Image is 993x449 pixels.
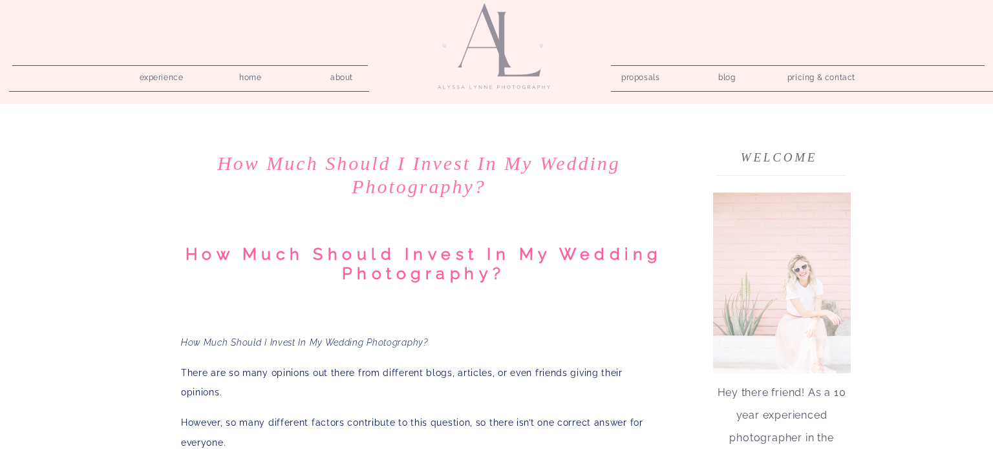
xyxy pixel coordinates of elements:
a: about [323,69,360,81]
a: home [232,69,269,81]
span: However, so many different factors contribute to this question, so there isn’t one correct answer... [181,417,643,448]
p: Hey there friend! As a 10 year experienced photographer in the [GEOGRAPHIC_DATA] area, I'm here t... [713,381,850,446]
span: How Much Should Invest In My Wedding Photography? [186,244,662,283]
a: experience [131,69,192,81]
h1: How Much Should I Invest In My Wedding Photography? [176,152,661,198]
a: pricing & contact [782,69,860,87]
span: There are so many opinions out there from different blogs, articles, or even friends giving their... [181,368,623,398]
a: blog [709,69,745,81]
a: proposals [621,69,658,81]
h3: welcome [738,147,820,160]
em: How Much Should I Invest In My Wedding Photography? [181,337,428,348]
